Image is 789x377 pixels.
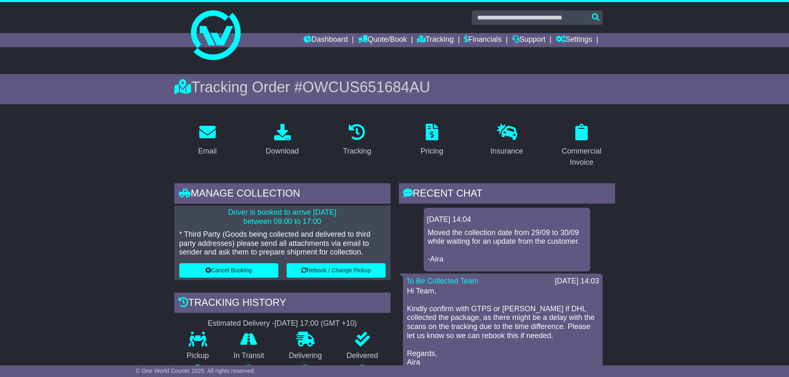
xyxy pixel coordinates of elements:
a: Quote/Book [358,33,407,47]
p: Driver is booked to arrive [DATE] between 09:00 to 17:00 [179,208,386,226]
button: Cancel Booking [179,263,278,278]
button: Rebook / Change Pickup [287,263,386,278]
p: Moved the collection date from 29/09 to 30/09 while waiting for an update from the customer. -Aira [428,228,586,264]
span: OWCUS651684AU [302,79,430,96]
div: [DATE] 17:00 (GMT +10) [275,319,357,328]
p: Pickup [174,351,222,360]
p: In Transit [221,351,277,360]
div: Estimated Delivery - [174,319,391,328]
div: [DATE] 14:03 [555,277,599,286]
span: © One World Courier 2025. All rights reserved. [136,367,256,374]
a: Tracking [417,33,454,47]
div: RECENT CHAT [399,183,615,206]
p: Hi Team, Kindly confirm with GTPS or [PERSON_NAME] if DHL collected the package, as there might b... [407,287,598,367]
a: Commercial Invoice [548,121,615,171]
a: Tracking [338,121,376,160]
div: Tracking history [174,293,391,315]
a: Pricing [415,121,449,160]
a: Dashboard [304,33,348,47]
p: Delivering [277,351,335,360]
div: Tracking Order # [174,78,615,96]
div: Download [265,146,299,157]
div: Commercial Invoice [554,146,610,168]
div: Tracking [343,146,371,157]
a: Support [512,33,545,47]
p: Delivered [334,351,391,360]
a: To Be Collected Team [406,277,479,285]
a: Email [193,121,222,160]
div: [DATE] 14:04 [427,215,587,224]
p: * Third Party (Goods being collected and delivered to third party addresses) please send all atta... [179,230,386,257]
a: Insurance [485,121,528,160]
a: Settings [556,33,592,47]
a: Download [260,121,304,160]
div: Pricing [420,146,443,157]
a: Financials [464,33,502,47]
div: Insurance [490,146,523,157]
div: Email [198,146,217,157]
div: Manage collection [174,183,391,206]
